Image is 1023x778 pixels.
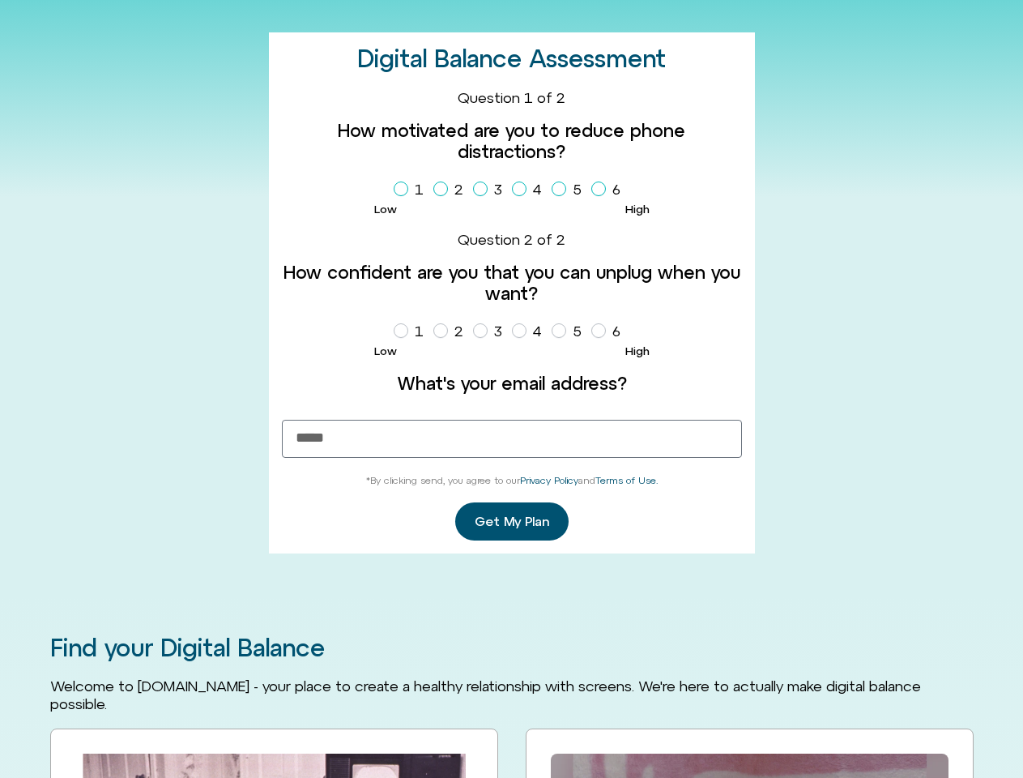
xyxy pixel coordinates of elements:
[433,318,470,345] label: 2
[473,176,509,203] label: 3
[473,318,509,345] label: 3
[374,344,397,357] span: Low
[512,318,548,345] label: 4
[455,502,569,541] button: Get My Plan
[357,45,666,72] h2: Digital Balance Assessment
[50,678,921,712] span: Welcome to [DOMAIN_NAME] - your place to create a healthy relationship with screens. We're here t...
[591,176,627,203] label: 6
[366,475,658,486] span: *By clicking send, you agree to our and
[394,318,430,345] label: 1
[520,475,578,486] a: Privacy Policy
[50,635,974,661] h2: Find your Digital Balance
[475,515,549,529] span: Get My Plan
[433,176,470,203] label: 2
[282,231,742,249] div: Question 2 of 2
[282,89,742,107] div: Question 1 of 2
[595,475,658,486] a: Terms of Use.
[512,176,548,203] label: 4
[282,373,742,394] label: What's your email address?
[552,176,588,203] label: 5
[282,262,742,305] label: How confident are you that you can unplug when you want?
[374,203,397,216] span: Low
[282,120,742,163] label: How motivated are you to reduce phone distractions?
[591,318,627,345] label: 6
[625,344,650,357] span: High
[394,176,430,203] label: 1
[625,203,650,216] span: High
[552,318,588,345] label: 5
[282,88,742,541] form: Homepage Sign Up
